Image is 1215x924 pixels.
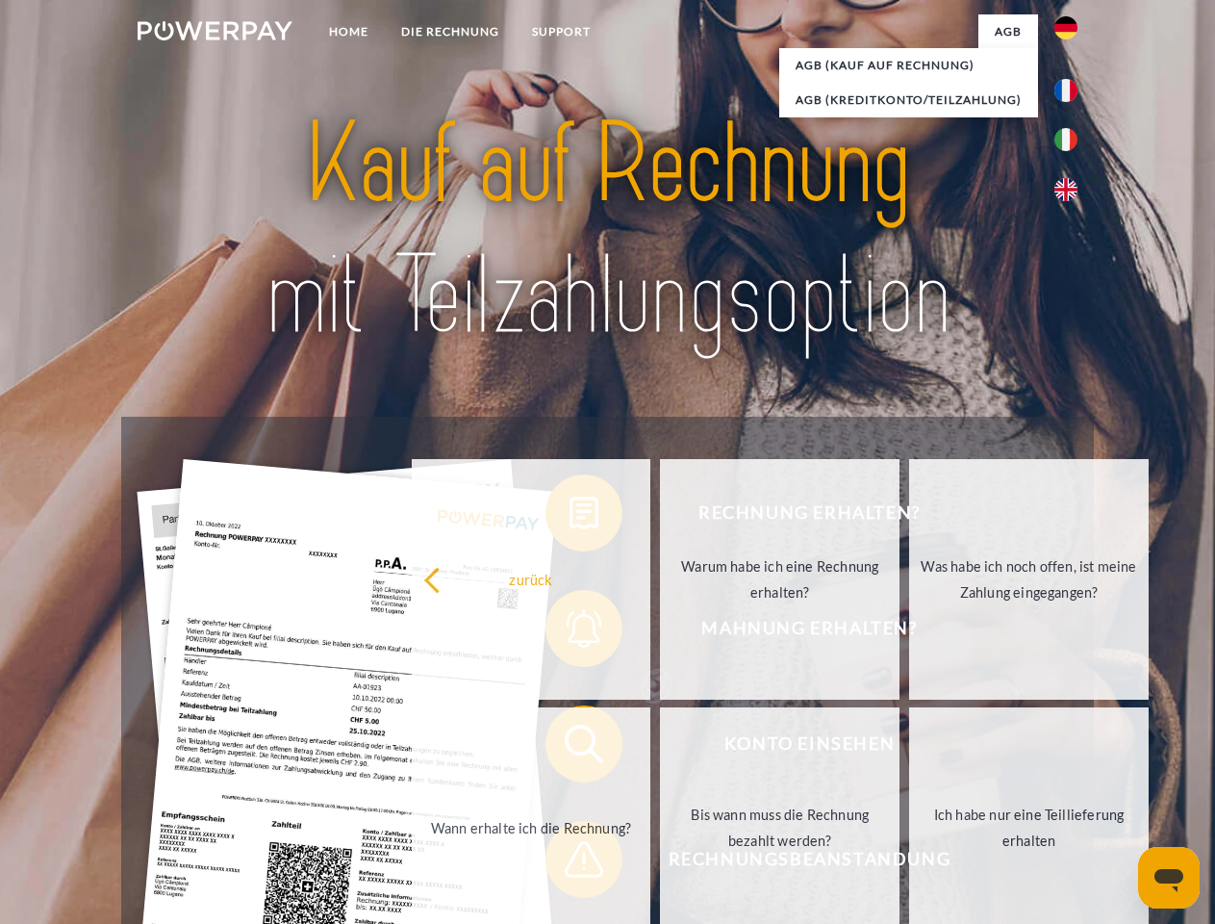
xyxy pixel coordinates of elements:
div: Wann erhalte ich die Rechnung? [423,814,640,840]
img: de [1054,16,1077,39]
a: Home [313,14,385,49]
img: it [1054,128,1077,151]
div: Bis wann muss die Rechnung bezahlt werden? [671,802,888,854]
a: DIE RECHNUNG [385,14,516,49]
img: fr [1054,79,1077,102]
iframe: Schaltfläche zum Öffnen des Messaging-Fensters [1138,847,1200,909]
a: SUPPORT [516,14,607,49]
div: Ich habe nur eine Teillieferung erhalten [921,802,1137,854]
img: en [1054,178,1077,201]
a: AGB (Kreditkonto/Teilzahlung) [779,83,1038,117]
div: zurück [423,566,640,592]
div: Warum habe ich eine Rechnung erhalten? [671,553,888,605]
div: Was habe ich noch offen, ist meine Zahlung eingegangen? [921,553,1137,605]
a: AGB (Kauf auf Rechnung) [779,48,1038,83]
img: title-powerpay_de.svg [184,92,1031,369]
a: agb [978,14,1038,49]
a: Was habe ich noch offen, ist meine Zahlung eingegangen? [909,459,1149,700]
img: logo-powerpay-white.svg [138,21,292,40]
